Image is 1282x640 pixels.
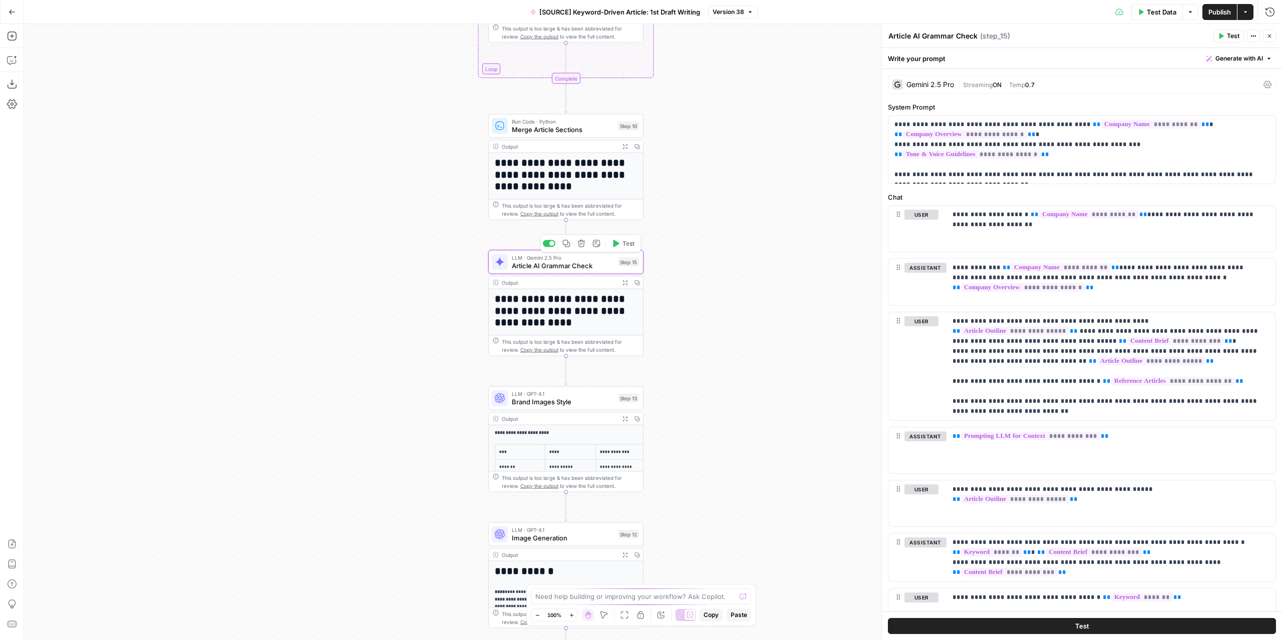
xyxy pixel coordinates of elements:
span: Copy [704,610,719,619]
button: user [904,210,938,220]
button: Publish [1202,4,1237,20]
span: Merge Article Sections [512,125,614,135]
span: Test [1075,621,1089,631]
span: LLM · Gemini 2.5 Pro [512,254,614,262]
div: assistant [888,427,938,473]
label: Chat [888,192,1276,202]
div: assistant [888,259,938,305]
span: Copy the output [520,483,558,489]
button: [SOURCE] Keyword-Driven Article: 1st Draft Writing [524,4,706,20]
div: Step 12 [618,530,639,539]
span: Copy the output [520,619,558,625]
button: user [904,592,938,602]
span: Brand Images Style [512,397,614,407]
div: Step 15 [618,258,639,267]
div: Output [502,143,616,151]
span: LLM · GPT-4.1 [512,526,614,534]
button: Paste [727,608,751,621]
span: | [1002,79,1009,89]
div: Write your prompt [882,48,1282,69]
span: Version 38 [713,8,744,17]
button: Test [1213,30,1244,43]
div: user [888,588,938,634]
div: Step 10 [618,122,639,131]
button: Version 38 [708,6,758,19]
button: user [904,316,938,326]
span: Article AI Grammar Check [512,261,614,271]
span: LLM · GPT-4.1 [512,390,614,398]
button: assistant [904,537,946,547]
div: This output is too large & has been abbreviated for review. to view the full content. [502,338,639,354]
button: Generate with AI [1202,52,1276,65]
g: Edge from step_13 to step_12 [564,492,567,521]
button: user [904,484,938,494]
span: Publish [1208,7,1231,17]
textarea: Article AI Grammar Check [888,31,978,41]
div: user [888,206,938,252]
span: ON [993,81,1002,89]
div: user [888,480,938,526]
div: This output is too large & has been abbreviated for review. to view the full content. [502,474,639,490]
div: assistant [888,533,938,581]
span: 100% [547,611,561,619]
div: This output is too large & has been abbreviated for review. to view the full content. [502,610,639,626]
span: | [958,79,963,89]
div: Step 13 [618,394,639,403]
span: Run Code · Python [512,118,614,126]
span: Copy the output [520,34,558,40]
div: This output is too large & has been abbreviated for review. to view the full content. [502,25,639,41]
span: [SOURCE] Keyword-Driven Article: 1st Draft Writing [539,7,700,17]
span: Generate with AI [1215,54,1263,63]
span: ( step_15 ) [980,31,1010,41]
div: This output is too large & has been abbreviated for review. to view the full content. [502,202,639,218]
div: user [888,312,938,420]
button: assistant [904,431,946,441]
button: Copy [700,608,723,621]
button: assistant [904,263,946,273]
span: Copy the output [520,211,558,217]
label: System Prompt [888,102,1276,112]
span: Streaming [963,81,993,89]
span: Test [1227,32,1239,41]
span: Paste [731,610,747,619]
span: Image Generation [512,533,614,543]
div: Output [502,551,616,559]
div: Complete [488,73,644,84]
span: 0.7 [1025,81,1035,89]
div: Gemini 2.5 Pro [906,81,954,88]
g: Edge from step_15 to step_13 [564,356,567,385]
div: Complete [552,73,580,84]
span: Copy the output [520,347,558,353]
g: Edge from step_8-iteration-end to step_10 [564,84,567,113]
div: Output [502,279,616,287]
button: Test Data [1131,4,1182,20]
div: Output [502,415,616,423]
span: Test Data [1147,7,1176,17]
span: Temp [1009,81,1025,89]
g: Edge from step_10 to step_15 [564,220,567,249]
button: Test [888,618,1276,634]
